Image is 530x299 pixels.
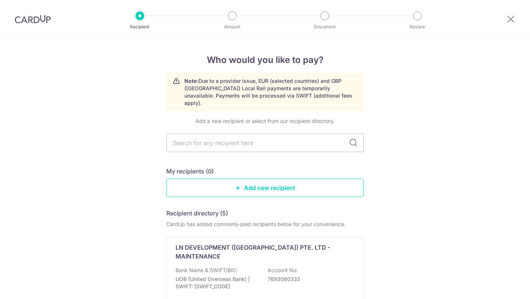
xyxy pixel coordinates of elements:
p: Due to a provider issue, EUR (selected countries) and GBP ([GEOGRAPHIC_DATA]) Local Rail payments... [184,77,357,107]
p: Amount [205,23,259,31]
a: Add new recipient [166,179,364,197]
div: CardUp has added commonly-paid recipients below for your convenience. [166,221,364,228]
p: UOB (United Overseas Bank) | SWIFT: [SWIFT_CODE] [176,275,258,290]
p: 7693080332 [268,275,350,283]
h5: Recipient directory (5) [166,209,228,218]
p: LN DEVELOPMENT ([GEOGRAPHIC_DATA]) PTE. LTD - MAINTENANCE [176,243,346,261]
h4: Who would you like to pay? [166,53,364,67]
img: CardUp [15,15,51,24]
p: Recipient [113,23,167,31]
input: Search for any recipient here [166,134,364,152]
strong: Note: [184,78,198,84]
h5: My recipients (0) [166,167,214,176]
p: Review [390,23,445,31]
p: Account No: [268,267,298,274]
p: Document [297,23,352,31]
p: Bank Name & SWIFT/BIC: [176,267,237,274]
div: Add a new recipient or select from our recipient directory. [166,117,364,125]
